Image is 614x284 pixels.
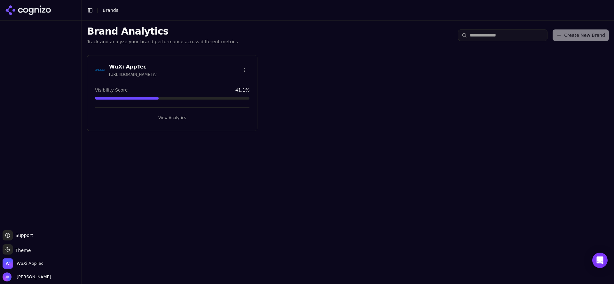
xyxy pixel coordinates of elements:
img: Josef Bookert [3,272,12,281]
button: Open user button [3,272,51,281]
img: WuXi AppTec [3,258,13,269]
button: Open organization switcher [3,258,43,269]
span: 41.1 % [235,87,249,93]
div: Open Intercom Messenger [592,253,608,268]
span: Support [13,232,33,239]
span: Theme [13,248,31,253]
span: Brands [103,8,118,13]
img: WuXi AppTec [95,65,105,75]
nav: breadcrumb [103,7,596,13]
button: View Analytics [95,113,249,123]
span: [PERSON_NAME] [14,274,51,280]
span: [URL][DOMAIN_NAME] [109,72,157,77]
span: WuXi AppTec [17,261,43,266]
h1: Brand Analytics [87,26,238,37]
span: Visibility Score [95,87,128,93]
h3: WuXi AppTec [109,63,157,71]
p: Track and analyze your brand performance across different metrics [87,38,238,45]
